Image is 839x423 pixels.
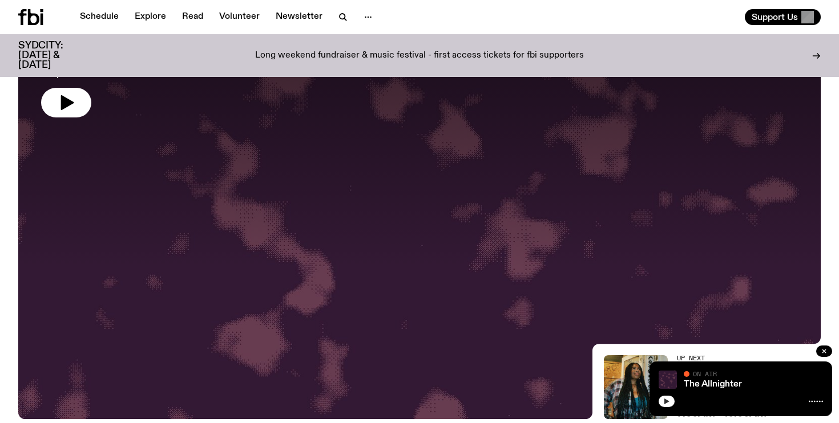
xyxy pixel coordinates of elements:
h3: SYDCITY: [DATE] & [DATE] [18,41,91,70]
p: Long weekend fundraiser & music festival - first access tickets for fbi supporters [255,51,584,61]
button: Support Us [745,9,821,25]
a: Read [175,9,210,25]
span: On Air [693,370,717,377]
a: The Allnighter [684,380,742,389]
span: Support Us [752,12,798,22]
img: Ify - a Brown Skin girl with black braided twists, looking up to the side with her tongue stickin... [604,355,668,419]
a: Volunteer [212,9,267,25]
a: Schedule [73,9,126,25]
h2: Up Next [677,355,767,361]
a: Explore [128,9,173,25]
a: Newsletter [269,9,329,25]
